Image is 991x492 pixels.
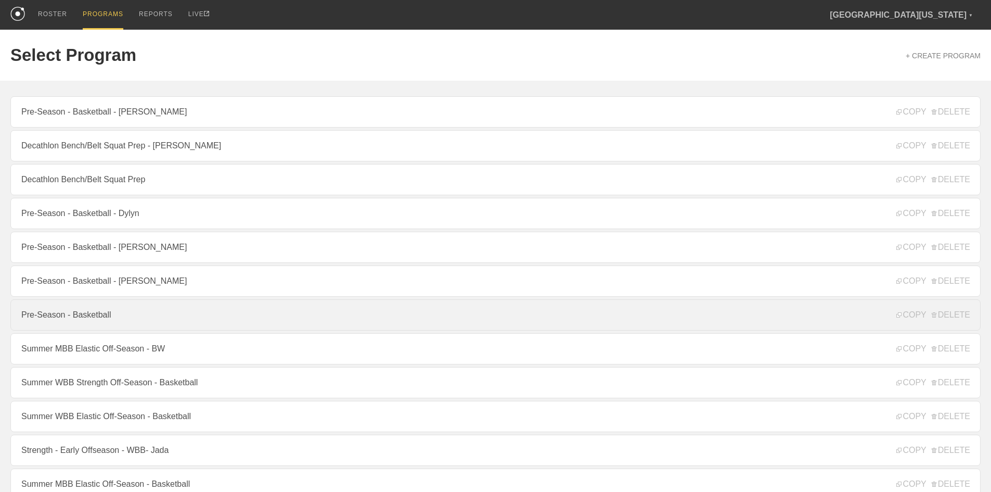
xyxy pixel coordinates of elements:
[10,130,981,161] a: Decathlon Bench/Belt Squat Prep - [PERSON_NAME]
[896,107,926,117] span: COPY
[932,276,970,286] span: DELETE
[10,7,25,21] img: logo
[932,412,970,421] span: DELETE
[10,164,981,195] a: Decathlon Bench/Belt Squat Prep
[10,96,981,128] a: Pre-Season - Basketball - [PERSON_NAME]
[896,446,926,455] span: COPY
[932,310,970,320] span: DELETE
[932,209,970,218] span: DELETE
[896,276,926,286] span: COPY
[969,11,973,20] div: ▼
[10,333,981,364] a: Summer MBB Elastic Off-Season - BW
[896,141,926,150] span: COPY
[10,198,981,229] a: Pre-Season - Basketball - Dylyn
[896,243,926,252] span: COPY
[932,243,970,252] span: DELETE
[932,107,970,117] span: DELETE
[932,378,970,387] span: DELETE
[939,442,991,492] iframe: Chat Widget
[896,310,926,320] span: COPY
[896,175,926,184] span: COPY
[896,412,926,421] span: COPY
[10,299,981,331] a: Pre-Season - Basketball
[896,209,926,218] span: COPY
[932,175,970,184] span: DELETE
[932,141,970,150] span: DELETE
[906,52,981,60] a: + CREATE PROGRAM
[932,446,970,455] span: DELETE
[10,232,981,263] a: Pre-Season - Basketball - [PERSON_NAME]
[10,266,981,297] a: Pre-Season - Basketball - [PERSON_NAME]
[932,480,970,489] span: DELETE
[896,344,926,354] span: COPY
[896,378,926,387] span: COPY
[10,435,981,466] a: Strength - Early Offseason - WBB- Jada
[896,480,926,489] span: COPY
[932,344,970,354] span: DELETE
[10,401,981,432] a: Summer WBB Elastic Off-Season - Basketball
[10,367,981,398] a: Summer WBB Strength Off-Season - Basketball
